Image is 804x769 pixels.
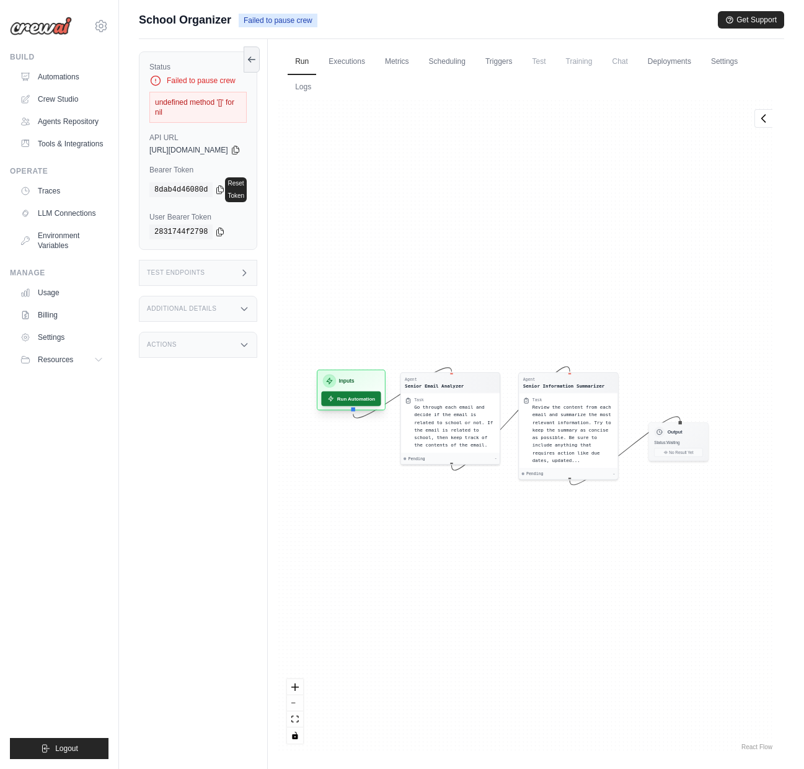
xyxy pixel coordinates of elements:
[288,74,319,100] a: Logs
[15,283,108,303] a: Usage
[287,727,303,744] button: toggle interactivity
[147,341,177,349] h3: Actions
[288,49,316,75] a: Run
[559,49,600,74] span: Training is not available until the deployment is complete
[570,417,680,485] g: Edge from 120005d852015338ebf99e8889f4cb57 to outputNode
[147,269,205,277] h3: Test Endpoints
[149,62,247,72] label: Status
[149,133,247,143] label: API URL
[741,744,772,750] a: React Flow attribution
[147,305,216,313] h3: Additional Details
[478,49,520,75] a: Triggers
[654,440,679,445] span: Status: Waiting
[414,398,424,403] div: Task
[239,14,317,27] span: Failed to pause crew
[648,422,709,461] div: OutputStatus:WaitingNo Result Yet
[15,134,108,154] a: Tools & Integrations
[523,377,605,383] div: Agent
[15,305,108,325] a: Billing
[287,679,303,695] button: zoom in
[532,403,614,464] div: Review the content from each email and summarize the most relevant information. Try to keep the s...
[339,377,355,385] h3: Inputs
[149,145,228,155] span: [URL][DOMAIN_NAME]
[287,711,303,727] button: fit view
[378,49,417,75] a: Metrics
[287,679,303,744] div: React Flow controls
[15,226,108,256] a: Environment Variables
[353,368,452,418] g: Edge from inputsNode to 69317d19214a585604a71e02dbdc2b34
[15,89,108,109] a: Crew Studio
[317,372,386,413] div: InputsRun Automation
[15,112,108,131] a: Agents Repository
[532,404,611,463] span: Review the content from each email and summarize the most relevant information. Try to keep the s...
[322,391,381,406] button: Run Automation
[414,403,495,448] div: Go through each email and decide if the email is related to school or not. If the email is relate...
[525,49,554,74] span: Test
[718,11,784,29] button: Get Support
[149,92,247,123] div: undefined method '[]' for nil
[640,49,699,75] a: Deployments
[149,74,247,87] div: Failed to pause crew
[668,429,683,435] h3: Output
[400,372,500,465] div: AgentSenior Email AnalyzerTaskGo through each email and decide if the email is related to school ...
[526,471,543,477] span: Pending
[149,224,213,239] code: 2831744f2798
[225,177,247,202] a: Reset Token
[10,17,72,35] img: Logo
[613,471,616,477] div: -
[55,744,78,753] span: Logout
[15,181,108,201] a: Traces
[321,49,373,75] a: Executions
[495,456,497,461] div: -
[10,166,108,176] div: Operate
[149,182,213,197] code: 8dab4d46080d
[15,203,108,223] a: LLM Connections
[15,67,108,87] a: Automations
[704,49,745,75] a: Settings
[38,355,73,365] span: Resources
[532,398,542,403] div: Task
[149,165,247,175] label: Bearer Token
[414,404,493,448] span: Go through each email and decide if the email is related to school or not. If the email is relate...
[149,212,247,222] label: User Bearer Token
[654,448,703,457] button: No Result Yet
[452,367,570,470] g: Edge from 69317d19214a585604a71e02dbdc2b34 to 120005d852015338ebf99e8889f4cb57
[523,382,605,389] div: Senior Information Summarizer
[518,372,618,479] div: AgentSenior Information SummarizerTaskReview the content from each email and summarize the most r...
[10,268,108,278] div: Manage
[10,52,108,62] div: Build
[409,456,425,461] span: Pending
[15,350,108,370] button: Resources
[604,49,635,74] span: Chat is not available until the deployment is complete
[405,382,464,389] div: Senior Email Analyzer
[422,49,473,75] a: Scheduling
[15,327,108,347] a: Settings
[287,695,303,711] button: zoom out
[405,377,464,383] div: Agent
[10,738,108,759] button: Logout
[139,11,231,29] span: School Organizer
